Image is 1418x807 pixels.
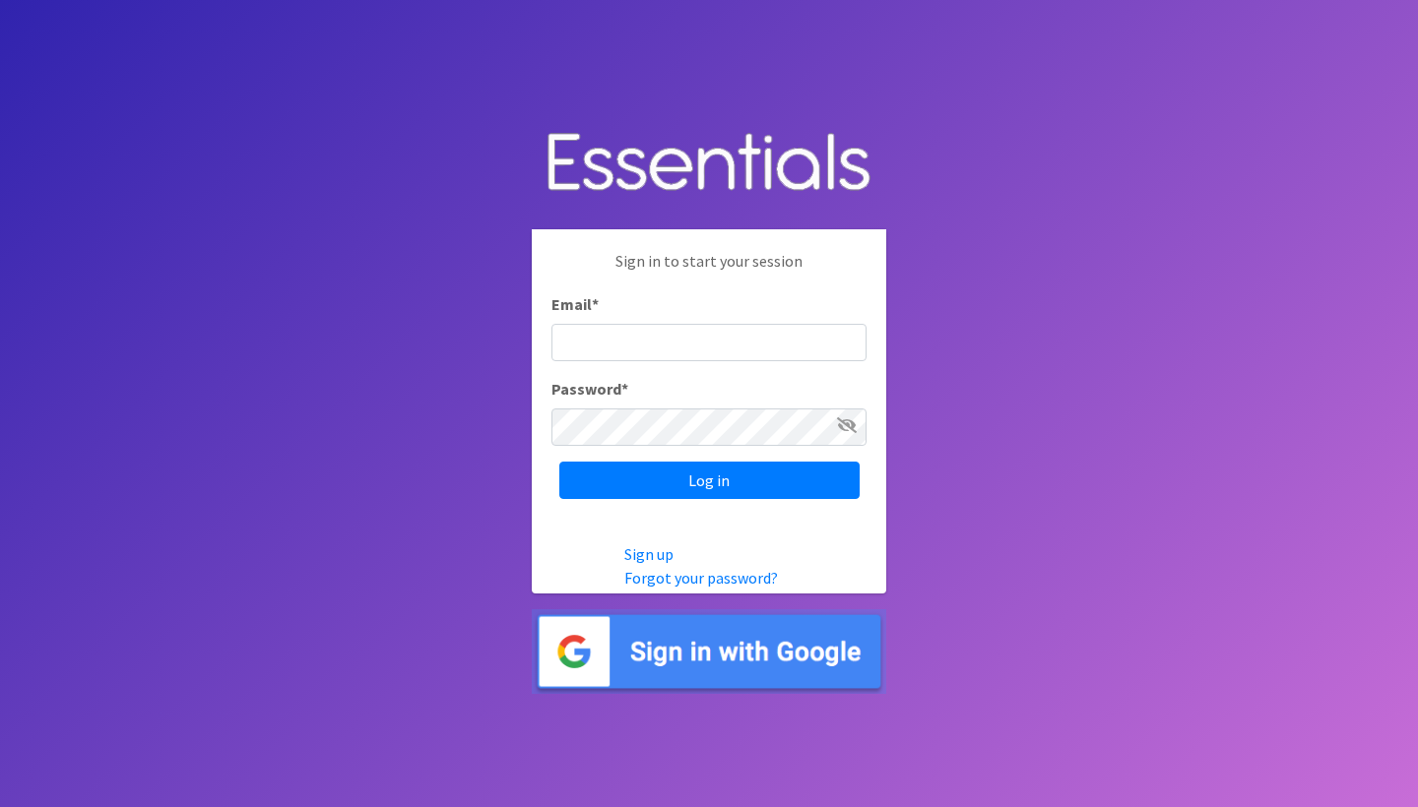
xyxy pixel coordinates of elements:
img: Human Essentials [532,113,886,215]
a: Forgot your password? [624,568,778,588]
abbr: required [592,294,599,314]
input: Log in [559,462,860,499]
abbr: required [621,379,628,399]
img: Sign in with Google [532,609,886,695]
label: Email [551,292,599,316]
label: Password [551,377,628,401]
a: Sign up [624,544,674,564]
p: Sign in to start your session [551,249,867,292]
